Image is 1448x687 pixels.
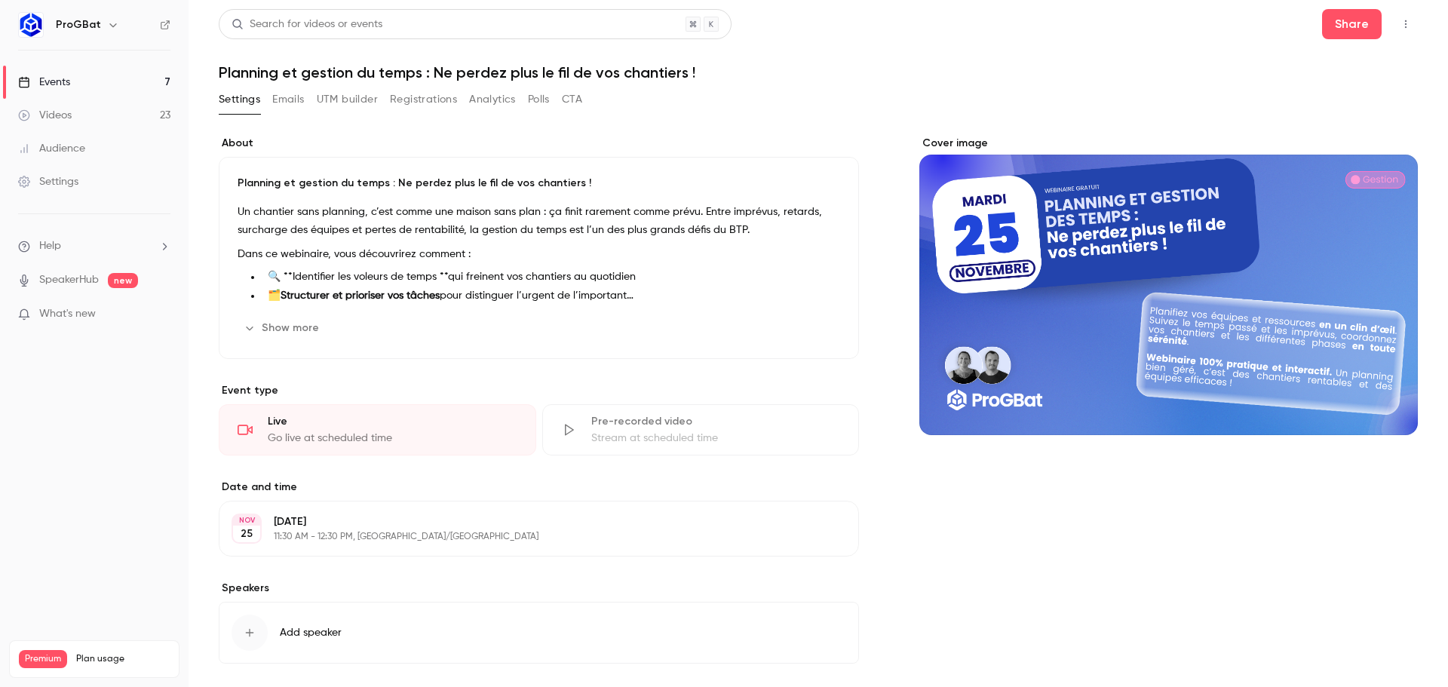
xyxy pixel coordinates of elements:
p: Planning et gestion du temps : Ne perdez plus le fil de vos chantiers ! [238,176,840,191]
div: Settings [18,174,78,189]
button: UTM builder [317,87,378,112]
strong: Structurer et prioriser vos tâches [281,290,440,301]
p: Dans ce webinaire, vous découvrirez comment : [238,245,840,263]
h6: ProGBat [56,17,101,32]
button: Registrations [390,87,457,112]
div: NOV [233,515,260,526]
p: Event type [219,383,859,398]
span: What's new [39,306,96,322]
div: Videos [18,108,72,123]
div: Search for videos or events [232,17,382,32]
span: new [108,273,138,288]
a: SpeakerHub [39,272,99,288]
li: help-dropdown-opener [18,238,170,254]
p: [DATE] [274,514,779,529]
div: Audience [18,141,85,156]
button: Share [1322,9,1382,39]
button: CTA [562,87,582,112]
button: Emails [272,87,304,112]
label: About [219,136,859,151]
label: Date and time [219,480,859,495]
span: Premium [19,650,67,668]
li: 🔍 **Identifier les voleurs de temps **qui freinent vos chantiers au quotidien [262,269,840,285]
div: Stream at scheduled time [591,431,841,446]
h1: Planning et gestion du temps : Ne perdez plus le fil de vos chantiers ! [219,63,1418,81]
div: Live [268,414,517,429]
div: Events [18,75,70,90]
div: Pre-recorded videoStream at scheduled time [542,404,860,455]
section: Cover image [919,136,1418,435]
p: Un chantier sans planning, c’est comme une maison sans plan : ça finit rarement comme prévu. Entr... [238,203,840,239]
span: Add speaker [280,625,342,640]
div: LiveGo live at scheduled time [219,404,536,455]
img: ProGBat [19,13,43,37]
span: Plan usage [76,653,170,665]
button: Show more [238,316,328,340]
button: Add speaker [219,602,859,664]
li: 🗂️ pour distinguer l’urgent de l’important [262,288,840,304]
div: Pre-recorded video [591,414,841,429]
span: Help [39,238,61,254]
button: Analytics [469,87,516,112]
label: Speakers [219,581,859,596]
button: Settings [219,87,260,112]
label: Cover image [919,136,1418,151]
p: 11:30 AM - 12:30 PM, [GEOGRAPHIC_DATA]/[GEOGRAPHIC_DATA] [274,531,779,543]
p: 25 [241,526,253,541]
div: Go live at scheduled time [268,431,517,446]
button: Polls [528,87,550,112]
